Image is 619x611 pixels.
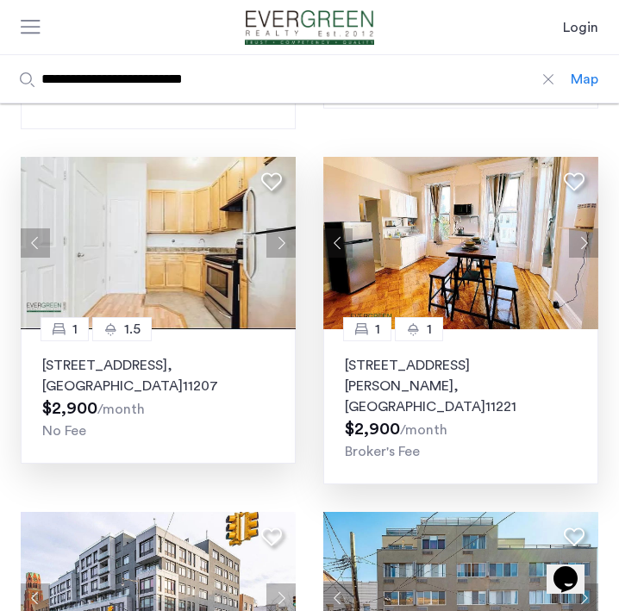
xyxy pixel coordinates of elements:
[42,424,86,438] span: No Fee
[345,445,420,458] span: Broker's Fee
[72,319,78,340] span: 1
[345,355,577,417] p: [STREET_ADDRESS][PERSON_NAME] 11221
[563,17,598,38] a: Login
[124,319,141,340] span: 1.5
[21,157,296,329] img: 2009_638566737611465042.jpeg
[42,355,274,396] p: [STREET_ADDRESS] 11207
[569,228,598,258] button: Next apartment
[225,10,394,45] img: logo
[345,421,400,438] span: $2,900
[323,228,353,258] button: Previous apartment
[375,319,380,340] span: 1
[266,228,296,258] button: Next apartment
[97,402,145,416] sub: /month
[42,400,97,417] span: $2,900
[21,329,296,464] a: 11.5[STREET_ADDRESS], [GEOGRAPHIC_DATA]11207No Fee
[21,228,50,258] button: Previous apartment
[323,157,598,329] img: 1998_638367853238054346.jpeg
[400,423,447,437] sub: /month
[547,542,602,594] iframe: chat widget
[571,69,598,90] div: Map
[427,319,432,340] span: 1
[323,329,598,484] a: 11[STREET_ADDRESS][PERSON_NAME], [GEOGRAPHIC_DATA]11221Broker's Fee
[225,10,394,45] a: Cazamio Logo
